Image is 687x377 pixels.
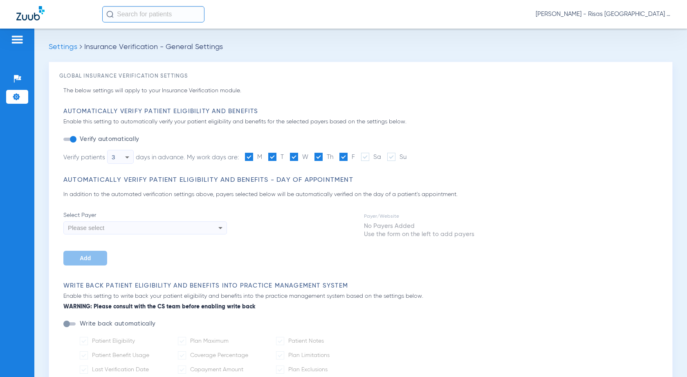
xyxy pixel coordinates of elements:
[314,153,333,162] label: Th
[190,338,229,344] span: Plan Maximum
[339,153,355,162] label: F
[80,255,91,261] span: Add
[288,367,328,373] span: Plan Exclusions
[11,35,24,45] img: hamburger-icon
[78,135,139,143] label: Verify automatically
[361,153,381,162] label: Sa
[63,292,662,311] p: Enable this setting to write back your patient eligibility and benefits into the practice managem...
[288,338,324,344] span: Patient Notes
[290,153,308,162] label: W
[84,43,223,51] span: Insurance Verification - General Settings
[63,190,662,199] p: In addition to the automated verification settings above, payers selected below will be automatic...
[63,251,107,265] button: Add
[190,367,243,373] span: Copayment Amount
[268,153,284,162] label: T
[63,282,662,290] h3: Write Back Patient Eligibility and Benefits Into Practice Management System
[245,153,262,162] label: M
[92,352,149,358] span: Patient Benefit Usage
[112,154,115,161] span: 3
[63,303,662,311] b: WARNING: Please consult with the CS team before enabling write back
[78,320,155,328] label: Write back automatically
[63,118,662,126] p: Enable this setting to automatically verify your patient eligibility and benefits for the selecte...
[288,352,330,358] span: Plan Limitations
[364,222,475,239] td: No Payers Added Use the form on the left to add payers
[63,176,662,184] h3: Automatically Verify Patient Eligibility and Benefits - Day of Appointment
[63,150,185,164] div: Verify patients days in advance.
[63,107,662,116] h3: Automatically Verify Patient Eligibility and Benefits
[102,6,204,22] input: Search for patients
[187,154,239,161] span: My work days are:
[364,212,475,221] td: Payer/Website
[106,11,114,18] img: Search Icon
[63,87,662,95] p: The below settings will apply to your Insurance Verification module.
[387,153,406,162] label: Su
[63,211,227,219] span: Select Payer
[68,224,104,231] span: Please select
[59,72,662,80] h3: Global Insurance Verification Settings
[16,6,45,20] img: Zuub Logo
[49,43,77,51] span: Settings
[190,352,248,358] span: Coverage Percentage
[536,10,671,18] span: [PERSON_NAME] - Risas [GEOGRAPHIC_DATA] General
[92,367,149,373] span: Last Verification Date
[92,338,135,344] span: Patient Eligibility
